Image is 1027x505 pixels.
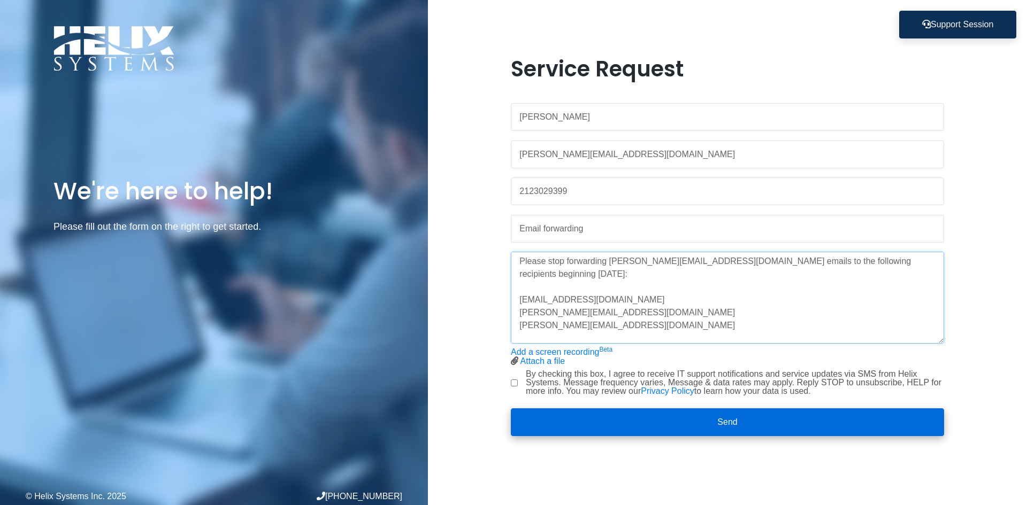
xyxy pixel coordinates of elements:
[511,177,944,205] input: Phone Number
[526,370,944,395] label: By checking this box, I agree to receive IT support notifications and service updates via SMS fro...
[53,26,174,71] img: Logo
[53,176,374,206] h1: We're here to help!
[26,492,214,501] div: © Helix Systems Inc. 2025
[511,408,944,436] button: Send
[641,386,694,395] a: Privacy Policy
[511,56,944,82] h1: Service Request
[599,346,612,353] sup: Beta
[511,215,944,243] input: Subject
[511,141,944,168] input: Work Email
[53,219,374,235] p: Please fill out the form on the right to get started.
[214,492,402,501] div: [PHONE_NUMBER]
[899,11,1016,38] button: Support Session
[511,347,612,356] a: Add a screen recordingBeta
[520,356,565,366] a: Attach a file
[511,103,944,131] input: Name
